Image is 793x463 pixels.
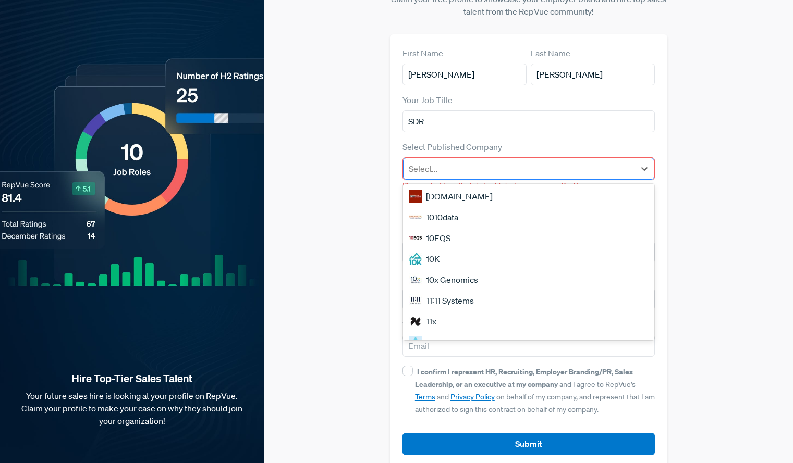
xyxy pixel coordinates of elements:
[403,269,654,290] div: 10x Genomics
[409,253,422,265] img: 10K
[409,273,422,286] img: 10x Genomics
[450,392,495,402] a: Privacy Policy
[531,64,655,85] input: Last Name
[402,335,655,357] input: Email
[415,367,655,414] span: and I agree to RepVue’s and on behalf of my company, and represent that I am authorized to sign t...
[409,232,422,244] img: 10EQS
[17,390,248,427] p: Your future sales hire is looking at your profile on RepVue. Claim your profile to make your case...
[402,110,655,132] input: Title
[17,372,248,385] strong: Hire Top-Tier Sales Talent
[403,290,654,311] div: 11:11 Systems
[403,311,654,332] div: 11x
[402,180,655,190] p: Please select from the list of published companies on RepVue
[409,315,422,328] img: 11x
[531,47,570,59] label: Last Name
[415,367,633,389] strong: I confirm I represent HR, Recruiting, Employer Branding/PR, Sales Leadership, or an executive at ...
[403,228,654,248] div: 10EQS
[403,248,654,269] div: 10K
[409,211,422,223] img: 1010data
[402,47,443,59] label: First Name
[415,392,435,402] a: Terms
[402,433,655,455] button: Submit
[403,332,654,353] div: 120Water
[402,64,527,85] input: First Name
[402,141,502,153] label: Select Published Company
[402,94,453,106] label: Your Job Title
[409,190,422,203] img: 1000Bulbs.com
[402,224,482,237] label: # Of Open Sales Jobs
[402,318,445,331] label: Work Email
[402,271,522,284] label: How will I primarily use RepVue?
[409,336,422,348] img: 120Water
[402,198,655,220] p: Only published company profiles can claim a free account at this time. Please if you are interest...
[403,207,654,228] div: 1010data
[403,186,654,207] div: [DOMAIN_NAME]
[409,294,422,307] img: 11:11 Systems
